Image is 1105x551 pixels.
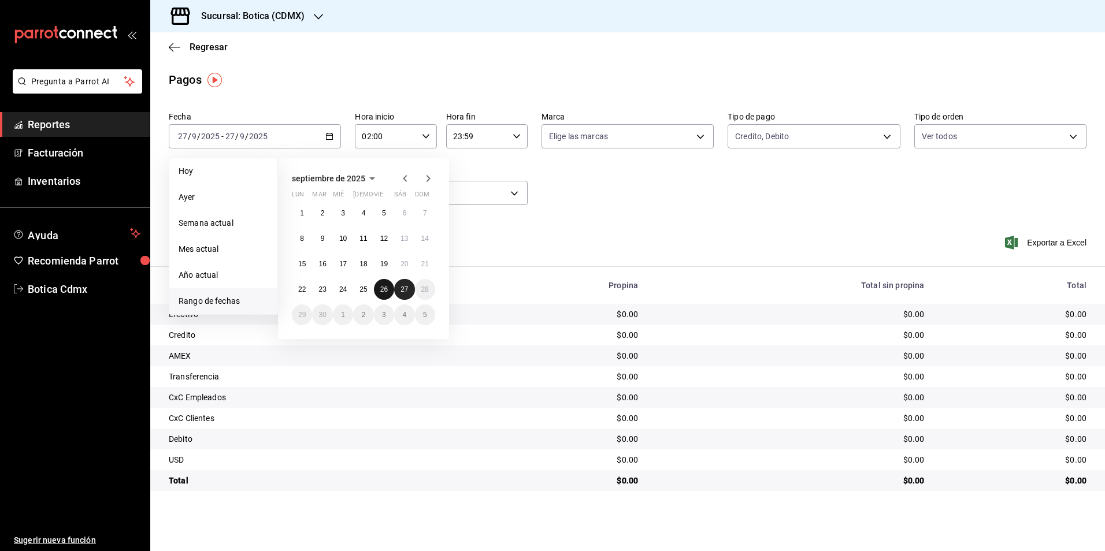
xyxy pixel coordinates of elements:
button: 20 de septiembre de 2025 [394,254,414,274]
div: $0.00 [657,392,924,403]
button: 25 de septiembre de 2025 [353,279,373,300]
div: $0.00 [489,454,639,466]
label: Marca [542,113,714,121]
div: Pagos [169,71,202,88]
abbr: 13 de septiembre de 2025 [401,234,408,243]
div: $0.00 [943,454,1087,466]
button: 29 de septiembre de 2025 [292,304,312,325]
button: 14 de septiembre de 2025 [415,228,435,249]
abbr: 3 de octubre de 2025 [382,311,386,319]
abbr: 6 de septiembre de 2025 [402,209,406,217]
div: Credito [169,329,470,341]
abbr: 3 de septiembre de 2025 [341,209,345,217]
span: Sugerir nueva función [14,534,140,546]
button: 9 de septiembre de 2025 [312,228,332,249]
span: Facturación [28,145,140,161]
abbr: 8 de septiembre de 2025 [300,234,304,243]
abbr: 9 de septiembre de 2025 [321,234,325,243]
abbr: lunes [292,191,304,203]
div: $0.00 [943,475,1087,486]
label: Tipo de pago [728,113,900,121]
span: Rango de fechas [179,295,268,307]
h3: Sucursal: Botica (CDMX) [192,9,305,23]
span: / [197,132,201,141]
button: Exportar a Excel [1007,236,1087,250]
div: $0.00 [657,308,924,320]
button: 22 de septiembre de 2025 [292,279,312,300]
button: 3 de septiembre de 2025 [333,203,353,224]
a: Pregunta a Parrot AI [8,84,142,96]
span: Ver todos [922,131,957,142]
div: $0.00 [489,308,639,320]
div: $0.00 [943,412,1087,424]
div: $0.00 [489,371,639,382]
div: $0.00 [489,392,639,403]
button: 4 de septiembre de 2025 [353,203,373,224]
input: -- [177,132,188,141]
button: 21 de septiembre de 2025 [415,254,435,274]
button: 18 de septiembre de 2025 [353,254,373,274]
abbr: 22 de septiembre de 2025 [298,285,306,293]
button: 10 de septiembre de 2025 [333,228,353,249]
div: $0.00 [657,433,924,445]
img: Tooltip marker [207,73,222,87]
button: 16 de septiembre de 2025 [312,254,332,274]
abbr: 17 de septiembre de 2025 [339,260,347,268]
div: $0.00 [489,412,639,424]
input: ---- [201,132,220,141]
div: CxC Empleados [169,392,470,403]
button: 1 de septiembre de 2025 [292,203,312,224]
span: Regresar [190,42,228,53]
span: Pregunta a Parrot AI [31,76,124,88]
div: USD [169,454,470,466]
abbr: 19 de septiembre de 2025 [380,260,388,268]
span: - [221,132,224,141]
div: $0.00 [657,329,924,341]
div: $0.00 [943,308,1087,320]
div: $0.00 [657,350,924,362]
button: septiembre de 2025 [292,172,379,185]
button: Pregunta a Parrot AI [13,69,142,94]
abbr: 4 de octubre de 2025 [402,311,406,319]
abbr: 26 de septiembre de 2025 [380,285,388,293]
button: Regresar [169,42,228,53]
abbr: 10 de septiembre de 2025 [339,234,347,243]
abbr: viernes [374,191,383,203]
div: Total sin propina [657,281,924,290]
button: 26 de septiembre de 2025 [374,279,394,300]
abbr: martes [312,191,326,203]
div: $0.00 [489,350,639,362]
abbr: 27 de septiembre de 2025 [401,285,408,293]
abbr: 2 de octubre de 2025 [362,311,366,319]
span: Reportes [28,117,140,132]
div: $0.00 [943,433,1087,445]
abbr: 2 de septiembre de 2025 [321,209,325,217]
div: $0.00 [943,329,1087,341]
button: 4 de octubre de 2025 [394,304,414,325]
button: 24 de septiembre de 2025 [333,279,353,300]
div: AMEX [169,350,470,362]
div: Total [943,281,1087,290]
button: 27 de septiembre de 2025 [394,279,414,300]
label: Hora inicio [355,113,436,121]
abbr: 28 de septiembre de 2025 [421,285,429,293]
div: CxC Clientes [169,412,470,424]
div: $0.00 [489,433,639,445]
button: 3 de octubre de 2025 [374,304,394,325]
abbr: 1 de septiembre de 2025 [300,209,304,217]
abbr: 25 de septiembre de 2025 [359,285,367,293]
abbr: 21 de septiembre de 2025 [421,260,429,268]
button: 23 de septiembre de 2025 [312,279,332,300]
button: 11 de septiembre de 2025 [353,228,373,249]
div: $0.00 [657,454,924,466]
abbr: 18 de septiembre de 2025 [359,260,367,268]
abbr: 5 de septiembre de 2025 [382,209,386,217]
div: $0.00 [489,329,639,341]
div: Propina [489,281,639,290]
abbr: 4 de septiembre de 2025 [362,209,366,217]
abbr: jueves [353,191,421,203]
button: 6 de septiembre de 2025 [394,203,414,224]
button: 30 de septiembre de 2025 [312,304,332,325]
span: / [188,132,191,141]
